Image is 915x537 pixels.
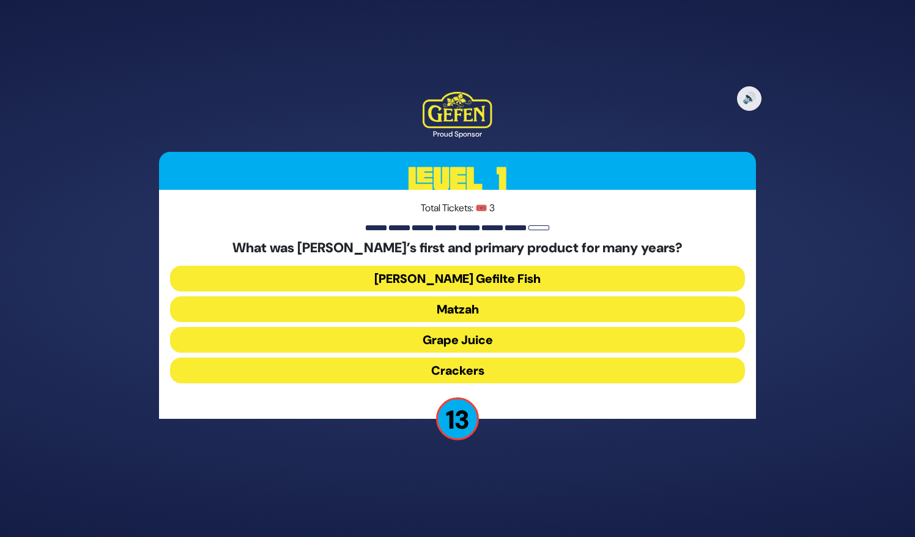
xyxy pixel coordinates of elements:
[436,397,479,440] p: 13
[170,327,745,353] button: Grape Juice
[737,86,761,111] button: 🔊
[170,296,745,322] button: Matzah
[170,266,745,291] button: [PERSON_NAME] Gefilte Fish
[170,201,745,216] p: Total Tickets: 🎟️ 3
[170,240,745,256] h5: What was [PERSON_NAME]’s first and primary product for many years?
[423,129,492,140] div: Proud Sponsor
[170,358,745,383] button: Crackers
[159,152,756,207] h3: Level 1
[423,92,492,129] img: Kedem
